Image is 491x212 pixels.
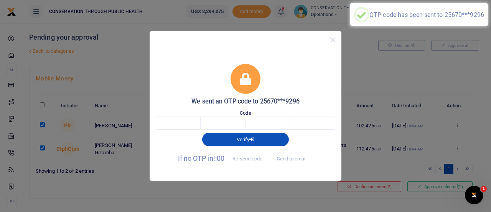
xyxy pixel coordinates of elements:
span: !:00 [213,154,224,162]
div: OTP code has been sent to 25670***9296 [369,11,484,18]
h5: We sent an OTP code to 25670***9296 [156,98,335,105]
span: If no OTP in [178,154,269,162]
iframe: Intercom live chat [465,186,483,204]
button: Verify [202,133,289,146]
span: 1 [481,186,487,192]
button: Close [327,34,338,45]
label: Code [240,109,251,117]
